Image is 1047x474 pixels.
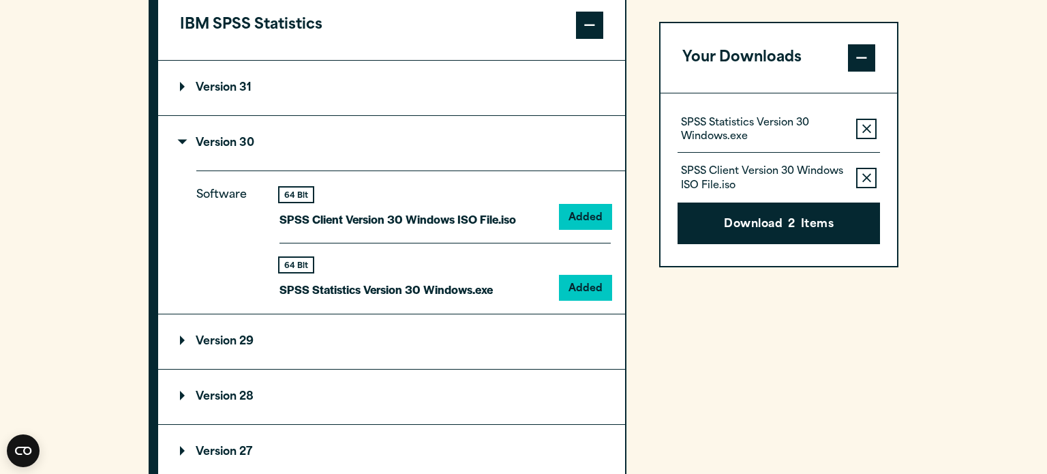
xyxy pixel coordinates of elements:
[279,280,493,299] p: SPSS Statistics Version 30 Windows.exe
[180,391,254,402] p: Version 28
[681,117,845,144] p: SPSS Statistics Version 30 Windows.exe
[279,258,313,272] div: 64 Bit
[678,203,880,245] button: Download2Items
[788,216,795,234] span: 2
[180,447,252,458] p: Version 27
[196,186,258,288] p: Software
[180,83,252,93] p: Version 31
[180,336,254,347] p: Version 29
[681,166,845,193] p: SPSS Client Version 30 Windows ISO File.iso
[158,370,625,424] summary: Version 28
[180,138,254,149] p: Version 30
[158,116,625,171] summary: Version 30
[279,209,516,229] p: SPSS Client Version 30 Windows ISO File.iso
[7,434,40,467] button: Open CMP widget
[661,23,897,93] button: Your Downloads
[158,314,625,369] summary: Version 29
[158,61,625,115] summary: Version 31
[279,188,313,202] div: 64 Bit
[661,93,897,267] div: Your Downloads
[560,276,611,299] button: Added
[560,205,611,228] button: Added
